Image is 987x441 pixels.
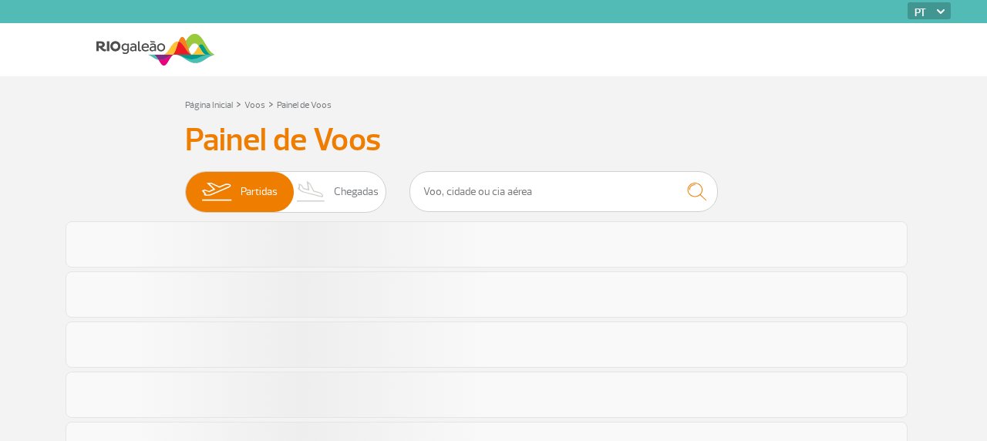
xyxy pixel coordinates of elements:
[192,172,241,212] img: slider-embarque
[236,95,241,113] a: >
[409,171,718,212] input: Voo, cidade ou cia aérea
[334,172,379,212] span: Chegadas
[185,99,233,111] a: Página Inicial
[277,99,332,111] a: Painel de Voos
[241,172,278,212] span: Partidas
[185,121,802,160] h3: Painel de Voos
[268,95,274,113] a: >
[244,99,265,111] a: Voos
[288,172,334,212] img: slider-desembarque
